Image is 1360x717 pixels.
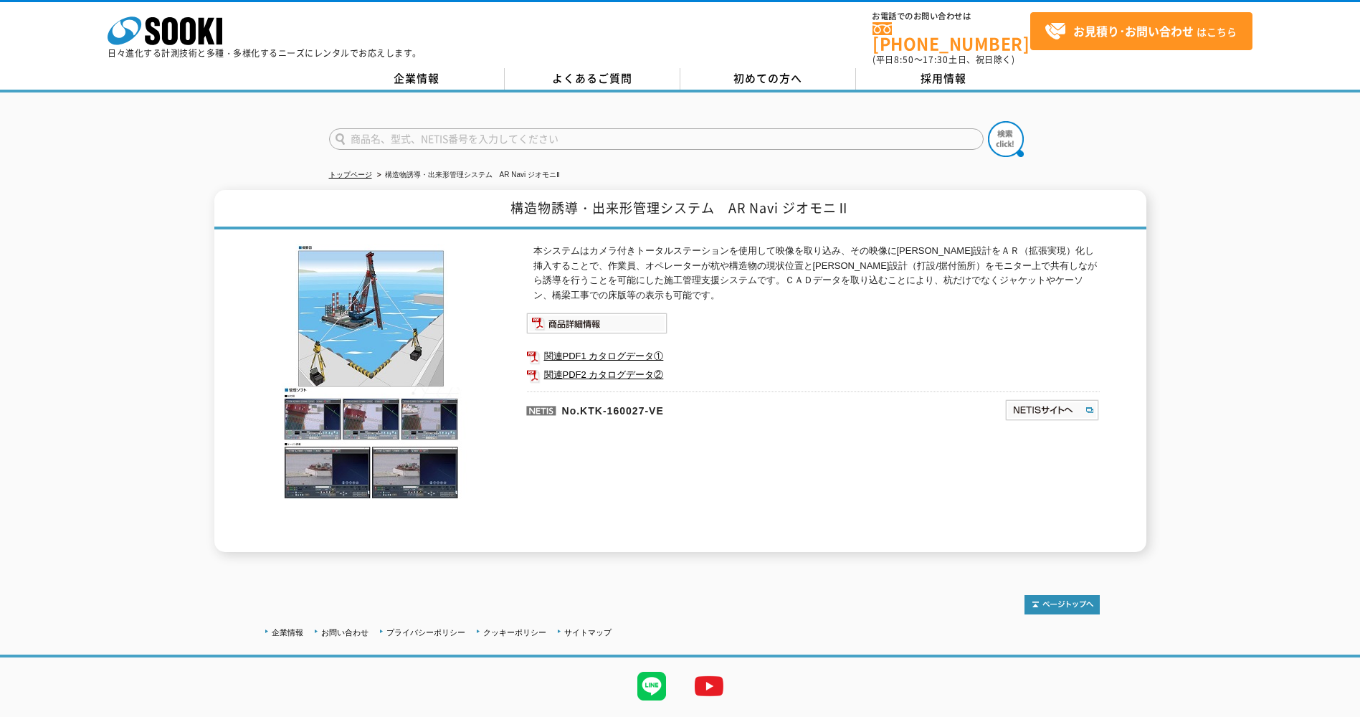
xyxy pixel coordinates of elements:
[923,53,948,66] span: 17:30
[680,68,856,90] a: 初めての方へ
[329,171,372,179] a: トップページ
[872,12,1030,21] span: お電話でのお問い合わせは
[526,347,1100,366] a: 関連PDF1 カタログデータ①
[680,657,738,715] img: YouTube
[894,53,914,66] span: 8:50
[733,70,802,86] span: 初めての方へ
[1045,21,1237,42] span: はこちら
[1004,399,1100,422] img: NETISサイトへ
[108,49,422,57] p: 日々進化する計測技術と多種・多様化するニーズにレンタルでお応えします。
[329,68,505,90] a: 企業情報
[533,244,1100,303] p: 本システムはカメラ付きトータルステーションを使用して映像を取り込み、その映像に[PERSON_NAME]設計をＡＲ（拡張実現）化し挿入することで、作業員、オペレーターが杭や構造物の現状位置と[P...
[214,190,1146,229] h1: 構造物誘導・出来形管理システム AR Navi ジオモニⅡ
[526,313,667,334] img: 商品詳細情報システム
[856,68,1032,90] a: 採用情報
[272,628,303,637] a: 企業情報
[1024,595,1100,614] img: トップページへ
[526,391,866,426] p: No.KTK-160027-VE
[564,628,612,637] a: サイトマップ
[526,320,667,331] a: 商品詳細情報システム
[872,53,1014,66] span: (平日 ～ 土日、祝日除く)
[988,121,1024,157] img: btn_search.png
[261,244,483,500] img: 構造物誘導・出来形管理システム AR Navi ジオモニⅡ
[872,22,1030,52] a: [PHONE_NUMBER]
[483,628,546,637] a: クッキーポリシー
[386,628,465,637] a: プライバシーポリシー
[1030,12,1252,50] a: お見積り･お問い合わせはこちら
[321,628,368,637] a: お問い合わせ
[623,657,680,715] img: LINE
[505,68,680,90] a: よくあるご質問
[526,366,1100,384] a: 関連PDF2 カタログデータ②
[374,168,560,183] li: 構造物誘導・出来形管理システム AR Navi ジオモニⅡ
[1073,22,1194,39] strong: お見積り･お問い合わせ
[329,128,984,150] input: 商品名、型式、NETIS番号を入力してください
